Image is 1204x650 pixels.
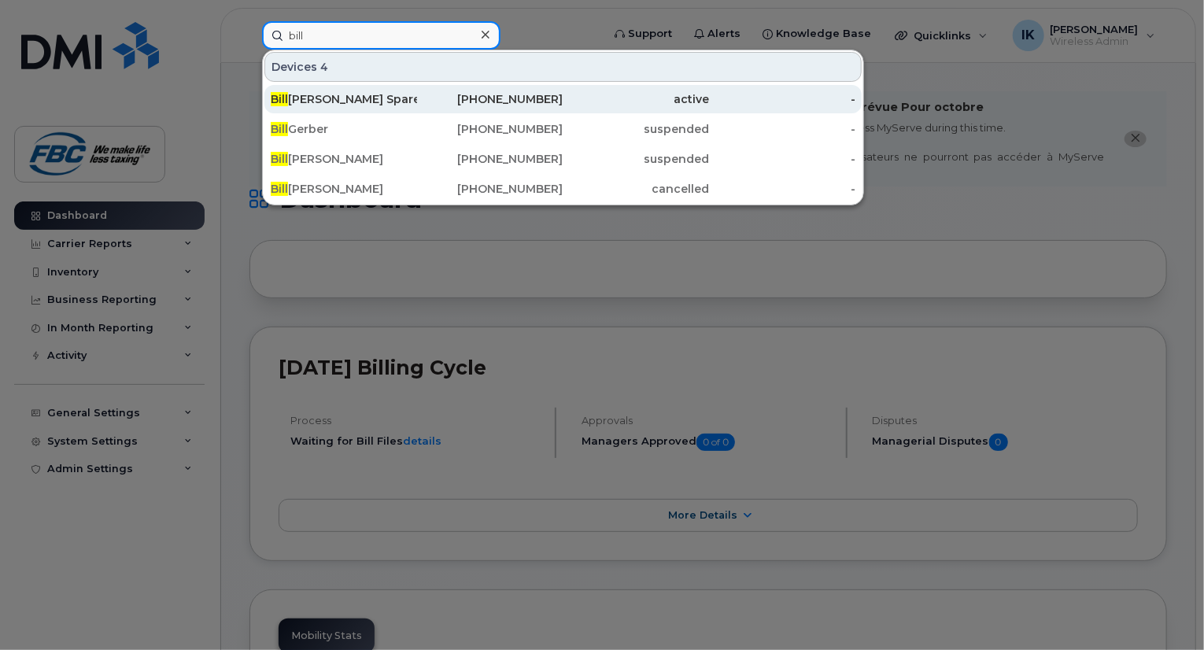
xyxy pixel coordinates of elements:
div: [PHONE_NUMBER] [417,121,563,137]
div: - [709,91,855,107]
div: cancelled [563,181,710,197]
a: Bill[PERSON_NAME][PHONE_NUMBER]cancelled- [264,175,862,203]
span: Bill [271,182,288,196]
a: Bill[PERSON_NAME] Spare[PHONE_NUMBER]active- [264,85,862,113]
span: Bill [271,152,288,166]
div: [PERSON_NAME] [271,151,417,167]
div: suspended [563,121,710,137]
span: Bill [271,92,288,106]
div: Gerber [271,121,417,137]
div: [PERSON_NAME] [271,181,417,197]
div: [PHONE_NUMBER] [417,181,563,197]
div: - [709,151,855,167]
a: BillGerber[PHONE_NUMBER]suspended- [264,115,862,143]
div: suspended [563,151,710,167]
div: Devices [264,52,862,82]
div: active [563,91,710,107]
div: [PHONE_NUMBER] [417,151,563,167]
span: 4 [320,59,328,75]
div: [PERSON_NAME] Spare [271,91,417,107]
a: Bill[PERSON_NAME][PHONE_NUMBER]suspended- [264,145,862,173]
div: - [709,181,855,197]
span: Bill [271,122,288,136]
div: - [709,121,855,137]
div: [PHONE_NUMBER] [417,91,563,107]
